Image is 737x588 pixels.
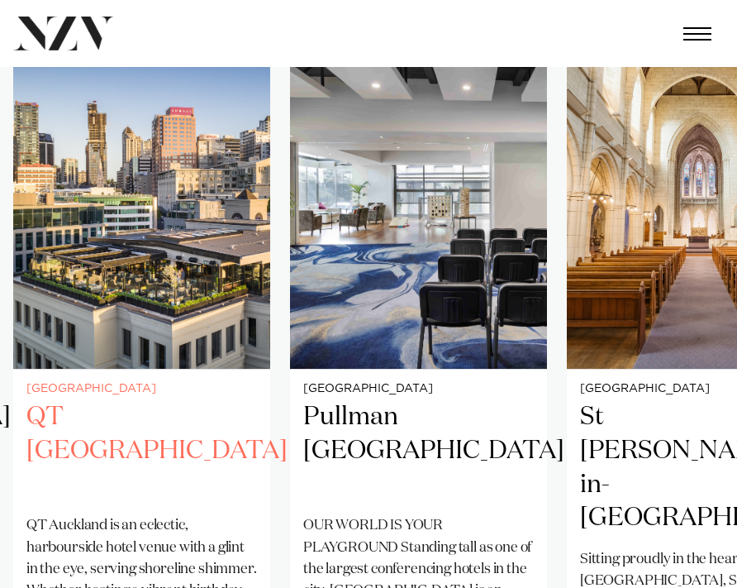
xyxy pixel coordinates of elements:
[303,383,534,395] small: [GEOGRAPHIC_DATA]
[26,383,257,395] small: [GEOGRAPHIC_DATA]
[303,401,534,502] h2: Pullman [GEOGRAPHIC_DATA]
[13,17,114,50] img: nzv-logo.png
[26,401,257,502] h2: QT [GEOGRAPHIC_DATA]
